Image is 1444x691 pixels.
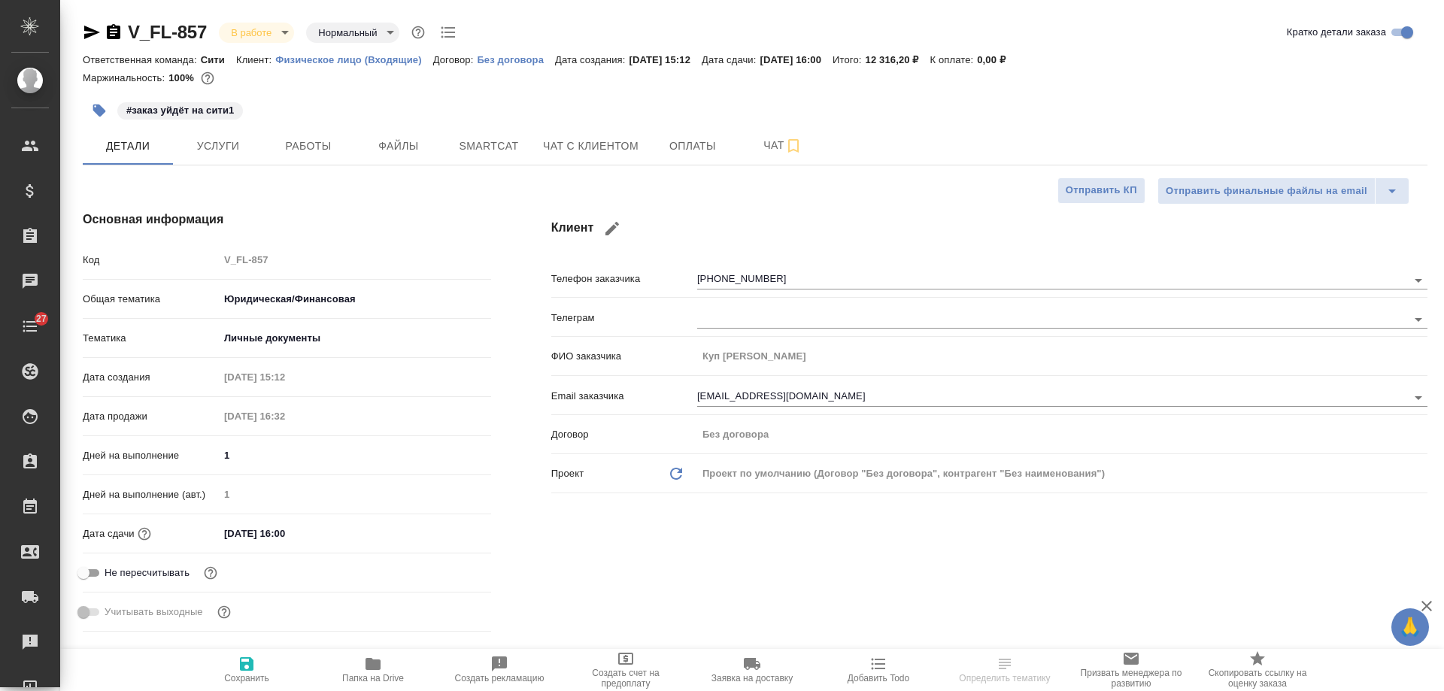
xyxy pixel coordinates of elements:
div: В работе [306,23,399,43]
span: Кратко детали заказа [1287,25,1386,40]
p: [DATE] 16:00 [760,54,833,65]
p: Дней на выполнение (авт.) [83,487,219,502]
p: Итого: [833,54,865,65]
span: Сохранить [224,673,269,683]
p: Тематика [83,331,219,346]
span: Оплаты [657,137,729,156]
button: Отправить финальные файлы на email [1157,177,1376,205]
span: Отправить финальные файлы на email [1166,183,1367,200]
p: Дата создания: [555,54,629,65]
span: Чат [747,136,819,155]
input: ✎ Введи что-нибудь [219,444,491,466]
button: Определить тематику [942,649,1068,691]
p: Сити [201,54,236,65]
p: Email заказчика [551,389,697,404]
p: ФИО заказчика [551,349,697,364]
button: Заявка на доставку [689,649,815,691]
p: 0,00 ₽ [977,54,1017,65]
p: Код [83,253,219,268]
a: 27 [4,308,56,345]
a: V_FL-857 [128,22,207,42]
button: Выбери, если сб и вс нужно считать рабочими днями для выполнения заказа. [214,602,234,622]
p: 12 316,20 ₽ [866,54,930,65]
span: Определить тематику [959,673,1050,683]
button: В работе [226,26,276,39]
span: 27 [27,311,56,326]
span: Детали [92,137,164,156]
p: 100% [168,72,198,83]
p: Ответственная команда: [83,54,201,65]
p: [DATE] 15:12 [629,54,702,65]
div: Юридическая/Финансовая [219,286,491,312]
span: Не пересчитывать [105,565,190,580]
span: Работы [272,137,344,156]
svg: Подписаться [784,137,802,155]
span: Услуги [182,137,254,156]
input: Пустое поле [697,423,1427,445]
input: Пустое поле [219,249,491,271]
button: Создать рекламацию [436,649,563,691]
button: Скопировать ссылку на оценку заказа [1194,649,1321,691]
a: Без договора [477,53,555,65]
div: Проект по умолчанию (Договор "Без договора", контрагент "Без наименования") [697,461,1427,486]
span: Smartcat [453,137,525,156]
button: Доп статусы указывают на важность/срочность заказа [408,23,428,42]
p: Маржинальность: [83,72,168,83]
span: 🙏 [1397,611,1423,643]
a: Физическое лицо (Входящие) [275,53,433,65]
button: Если добавить услуги и заполнить их объемом, то дата рассчитается автоматически [135,524,154,544]
button: Добавить тэг [83,94,116,127]
span: Добавить Todo [848,673,909,683]
span: Призвать менеджера по развитию [1077,668,1185,689]
button: Скопировать ссылку для ЯМессенджера [83,23,101,41]
button: Отправить КП [1057,177,1145,204]
span: Чат с клиентом [543,137,639,156]
p: Дней на выполнение [83,448,219,463]
button: Скопировать ссылку [105,23,123,41]
p: Дата создания [83,370,219,385]
input: ✎ Введи что-нибудь [219,523,350,544]
span: Отправить КП [1066,182,1137,199]
p: Телефон заказчика [551,271,697,286]
button: 0.10 RUB; [198,68,217,88]
button: Добавить Todo [815,649,942,691]
button: Сохранить [184,649,310,691]
p: Телеграм [551,311,697,326]
button: Включи, если не хочешь, чтобы указанная дата сдачи изменилась после переставления заказа в 'Подтв... [201,563,220,583]
button: 🙏 [1391,608,1429,646]
div: Личные документы [219,326,491,351]
h4: Клиент [551,211,1427,247]
span: Папка на Drive [342,673,404,683]
h4: Основная информация [83,211,491,229]
p: Дата сдачи: [702,54,760,65]
span: Скопировать ссылку на оценку заказа [1203,668,1312,689]
button: Папка на Drive [310,649,436,691]
p: Дата продажи [83,409,219,424]
span: Создать счет на предоплату [572,668,680,689]
p: #заказ уйдёт на сити1 [126,103,234,118]
span: заказ уйдёт на сити1 [116,103,244,116]
div: split button [1157,177,1409,205]
p: Договор: [433,54,478,65]
p: Дата сдачи [83,526,135,541]
p: Проект [551,466,584,481]
span: Файлы [363,137,435,156]
button: Todo [437,21,460,44]
input: Пустое поле [219,483,491,505]
p: К оплате: [930,54,978,65]
p: Общая тематика [83,292,219,307]
span: Создать рекламацию [455,673,545,683]
input: Пустое поле [697,345,1427,367]
span: Заявка на доставку [711,673,793,683]
button: Нормальный [314,26,381,39]
p: Клиент: [236,54,275,65]
p: Физическое лицо (Входящие) [275,54,433,65]
button: Призвать менеджера по развитию [1068,649,1194,691]
button: Open [1408,387,1429,408]
input: Пустое поле [219,366,350,388]
p: Без договора [477,54,555,65]
input: Пустое поле [219,405,350,427]
button: Open [1408,309,1429,330]
button: Open [1408,270,1429,291]
div: В работе [219,23,294,43]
